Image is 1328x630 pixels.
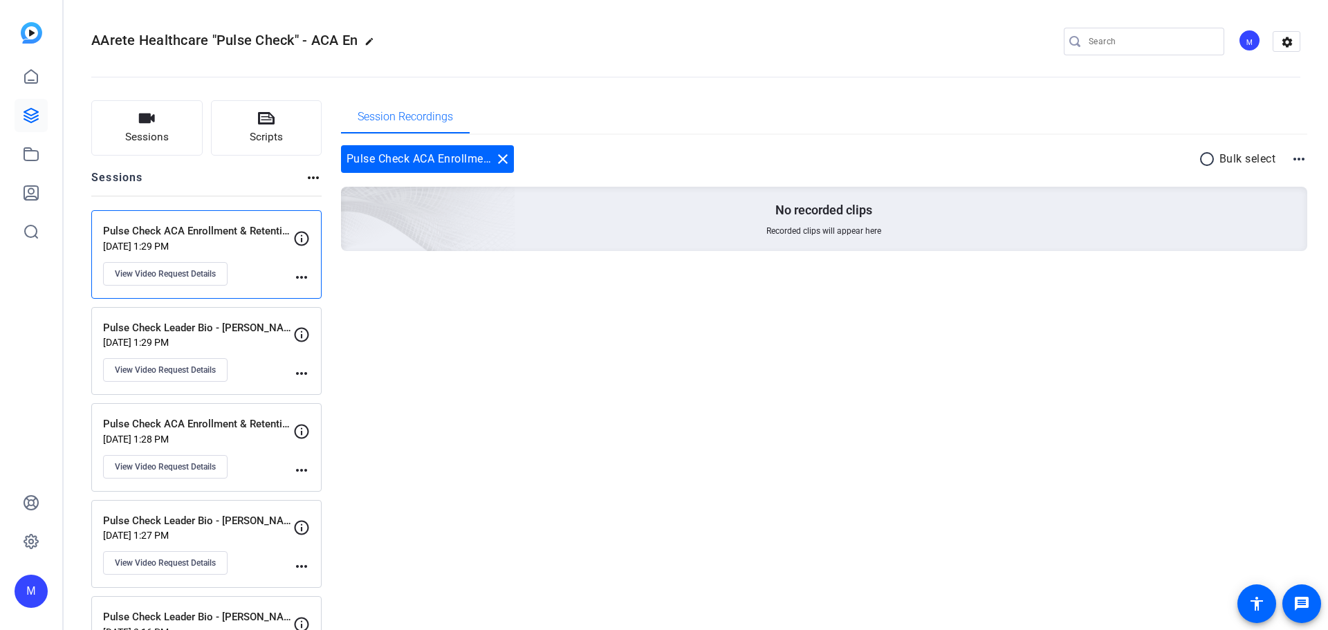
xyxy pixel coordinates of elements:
[775,202,872,219] p: No recorded clips
[21,22,42,44] img: blue-gradient.svg
[1219,151,1276,167] p: Bulk select
[103,262,228,286] button: View Video Request Details
[103,358,228,382] button: View Video Request Details
[115,268,216,279] span: View Video Request Details
[1238,29,1262,53] ngx-avatar: Marketing
[293,558,310,575] mat-icon: more_horiz
[103,551,228,575] button: View Video Request Details
[1089,33,1213,50] input: Search
[293,365,310,382] mat-icon: more_horiz
[15,575,48,608] div: M
[358,111,453,122] span: Session Recordings
[1199,151,1219,167] mat-icon: radio_button_unchecked
[766,225,881,237] span: Recorded clips will appear here
[250,129,283,145] span: Scripts
[1248,595,1265,612] mat-icon: accessibility
[186,50,516,350] img: embarkstudio-empty-session.png
[1238,29,1261,52] div: M
[1293,595,1310,612] mat-icon: message
[103,434,293,445] p: [DATE] 1:28 PM
[365,37,381,53] mat-icon: edit
[91,32,358,48] span: AArete Healthcare "Pulse Check" - ACA En
[211,100,322,156] button: Scripts
[341,145,514,173] div: Pulse Check ACA Enrollment & Retention - [PERSON_NAME]
[1291,151,1307,167] mat-icon: more_horiz
[91,169,143,196] h2: Sessions
[115,461,216,472] span: View Video Request Details
[495,151,511,167] mat-icon: close
[103,337,293,348] p: [DATE] 1:29 PM
[103,223,293,239] p: Pulse Check ACA Enrollment & Retention - [PERSON_NAME]
[91,100,203,156] button: Sessions
[103,416,293,432] p: Pulse Check ACA Enrollment & Retention - [PERSON_NAME]
[115,364,216,376] span: View Video Request Details
[115,557,216,568] span: View Video Request Details
[305,169,322,186] mat-icon: more_horiz
[103,320,293,336] p: Pulse Check Leader Bio - [PERSON_NAME]
[103,609,293,625] p: Pulse Check Leader Bio - [PERSON_NAME]
[293,462,310,479] mat-icon: more_horiz
[103,455,228,479] button: View Video Request Details
[293,269,310,286] mat-icon: more_horiz
[125,129,169,145] span: Sessions
[103,530,293,541] p: [DATE] 1:27 PM
[103,513,293,529] p: Pulse Check Leader Bio - [PERSON_NAME]
[103,241,293,252] p: [DATE] 1:29 PM
[1273,32,1301,53] mat-icon: settings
